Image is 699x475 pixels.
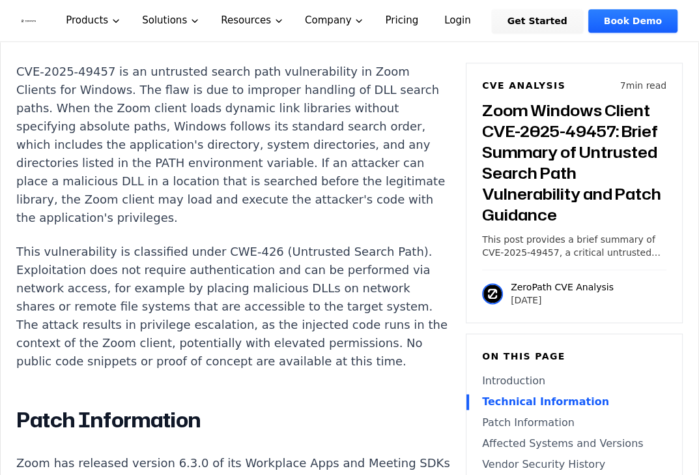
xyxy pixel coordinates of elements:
h6: On this page [482,350,666,363]
p: This vulnerability is classified under CWE-426 (Untrusted Search Path). Exploitation does not req... [16,243,450,371]
a: Get Started [492,9,583,33]
p: CVE-2025-49457 is an untrusted search path vulnerability in Zoom Clients for Windows. The flaw is... [16,63,450,227]
a: Affected Systems and Versions [482,436,666,452]
a: Introduction [482,373,666,389]
p: [DATE] [511,294,614,307]
h3: Zoom Windows Client CVE-2025-49457: Brief Summary of Untrusted Search Path Vulnerability and Patc... [482,100,666,225]
p: 7 min read [620,79,666,92]
p: ZeroPath CVE Analysis [511,281,614,294]
p: This post provides a brief summary of CVE-2025-49457, a critical untrusted search path vulnerabil... [482,233,666,259]
h2: Patch Information [16,407,450,433]
img: ZeroPath CVE Analysis [482,283,503,304]
a: Vendor Security History [482,457,666,472]
a: Technical Information [482,394,666,410]
a: Book Demo [588,9,678,33]
h6: CVE Analysis [482,79,565,92]
a: Login [429,9,487,33]
a: Patch Information [482,415,666,431]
